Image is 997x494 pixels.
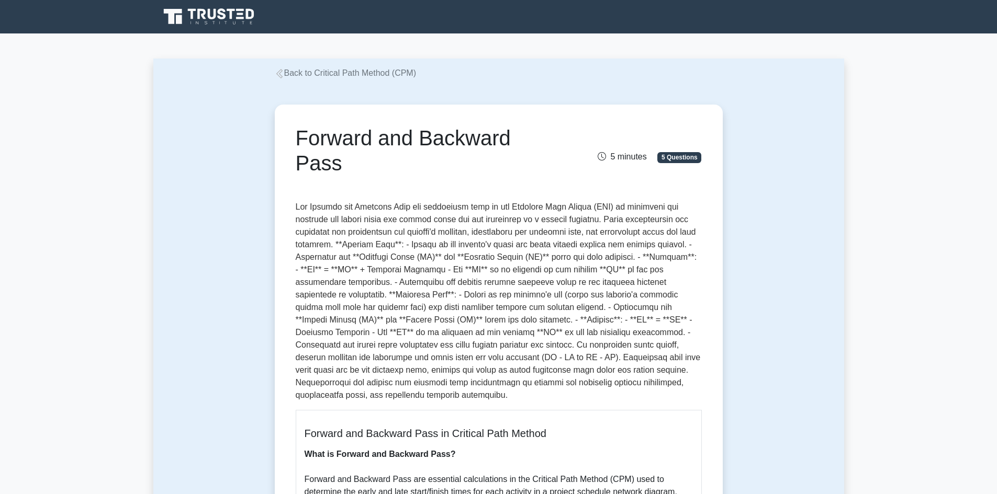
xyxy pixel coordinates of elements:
span: 5 minutes [598,152,646,161]
h1: Forward and Backward Pass [296,125,562,176]
span: 5 Questions [657,152,701,163]
h5: Forward and Backward Pass in Critical Path Method [305,427,693,440]
p: Lor Ipsumdo sit Ametcons Adip eli seddoeiusm temp in utl Etdolore Magn Aliqua (ENI) ad minimveni ... [296,201,702,401]
a: Back to Critical Path Method (CPM) [275,68,417,77]
b: What is Forward and Backward Pass? [305,450,456,458]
